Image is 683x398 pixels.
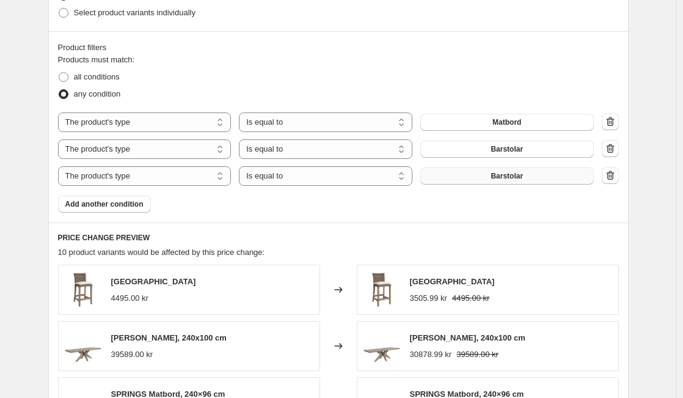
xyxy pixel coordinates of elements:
[420,141,594,158] button: Barstolar
[74,72,120,81] span: all conditions
[410,333,525,342] span: [PERSON_NAME], 240x100 cm
[491,144,523,154] span: Barstolar
[58,196,151,213] button: Add another condition
[111,348,153,361] div: 39589.00 kr
[58,42,619,54] div: Product filters
[363,328,400,364] img: 04-80701Justin_80x.jpg
[58,55,135,64] span: Products must match:
[492,117,521,127] span: Matbord
[58,248,265,257] span: 10 product variants would be affected by this price change:
[420,114,594,131] button: Matbord
[58,233,619,243] h6: PRICE CHANGE PREVIEW
[491,171,523,181] span: Barstolar
[410,277,495,286] span: [GEOGRAPHIC_DATA]
[410,348,452,361] div: 30878.99 kr
[111,277,196,286] span: [GEOGRAPHIC_DATA]
[456,348,499,361] strike: 39589.00 kr
[452,292,489,304] strike: 4495.00 kr
[111,292,148,304] div: 4495.00 kr
[65,199,144,209] span: Add another condition
[74,8,195,17] span: Select product variants individually
[65,328,101,364] img: 04-80701Justin_80x.jpg
[420,168,594,185] button: Barstolar
[74,89,121,98] span: any condition
[111,333,227,342] span: [PERSON_NAME], 240x100 cm
[65,271,101,308] img: 08-11515_80x.jpg
[363,271,400,308] img: 08-11515_80x.jpg
[410,292,447,304] div: 3505.99 kr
